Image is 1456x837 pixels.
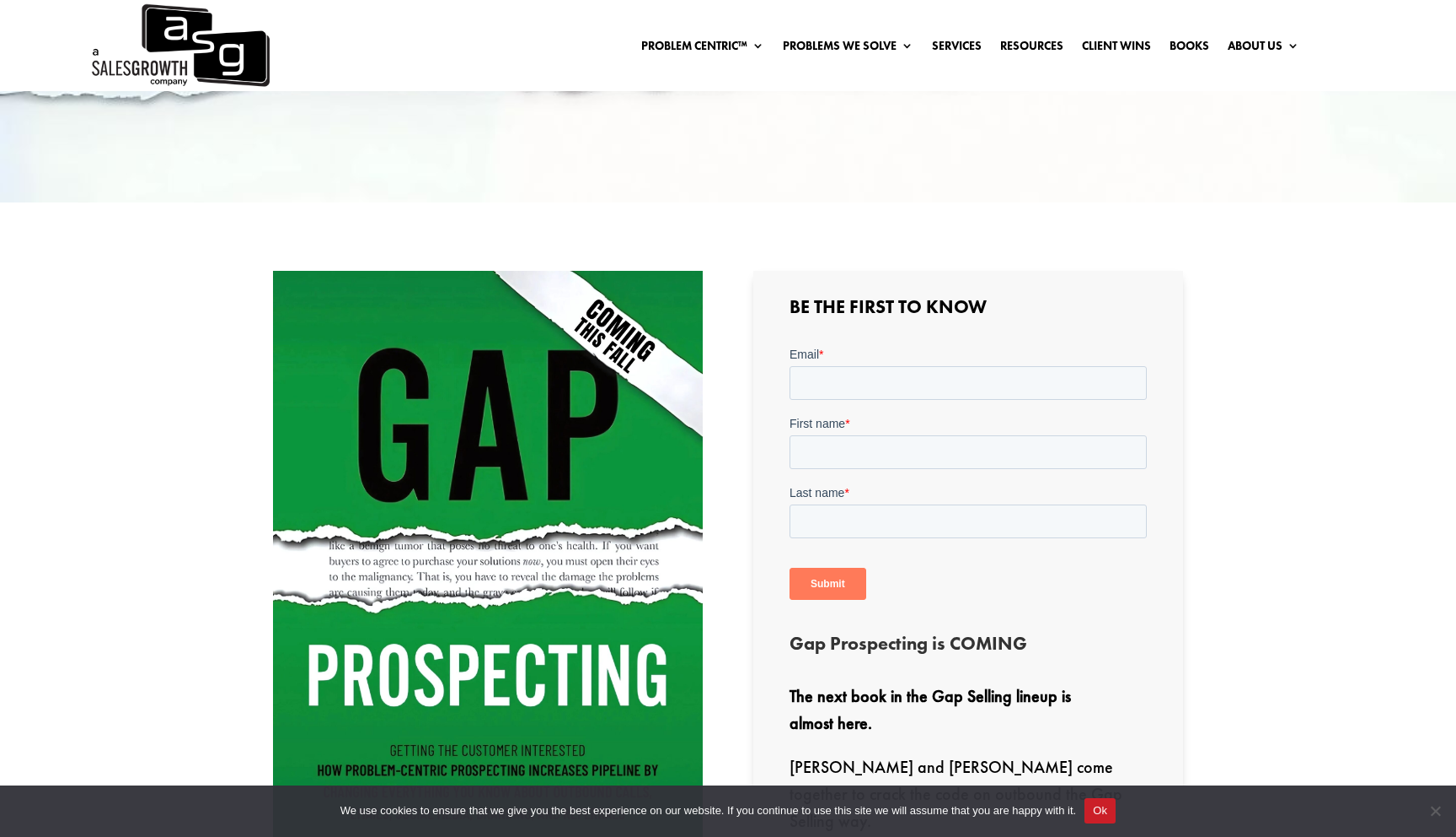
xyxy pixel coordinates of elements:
[641,40,764,58] a: Problem Centric™
[790,634,1042,661] h3: Gap Prospecting is COMING
[1170,40,1209,58] a: Books
[790,346,1147,614] iframe: Form 0
[783,40,913,58] a: Problems We Solve
[340,802,1076,819] span: We use cookies to ensure that we give you the best experience on our website. If you continue to ...
[790,298,1147,325] h3: Be the First to Know
[790,685,1071,734] strong: The next book in the Gap Selling lineup is almost here.
[1427,802,1443,819] span: No
[1228,40,1299,58] a: About Us
[1082,40,1151,58] a: Client Wins
[1084,798,1116,823] button: Ok
[1000,40,1063,58] a: Resources
[932,40,982,58] a: Services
